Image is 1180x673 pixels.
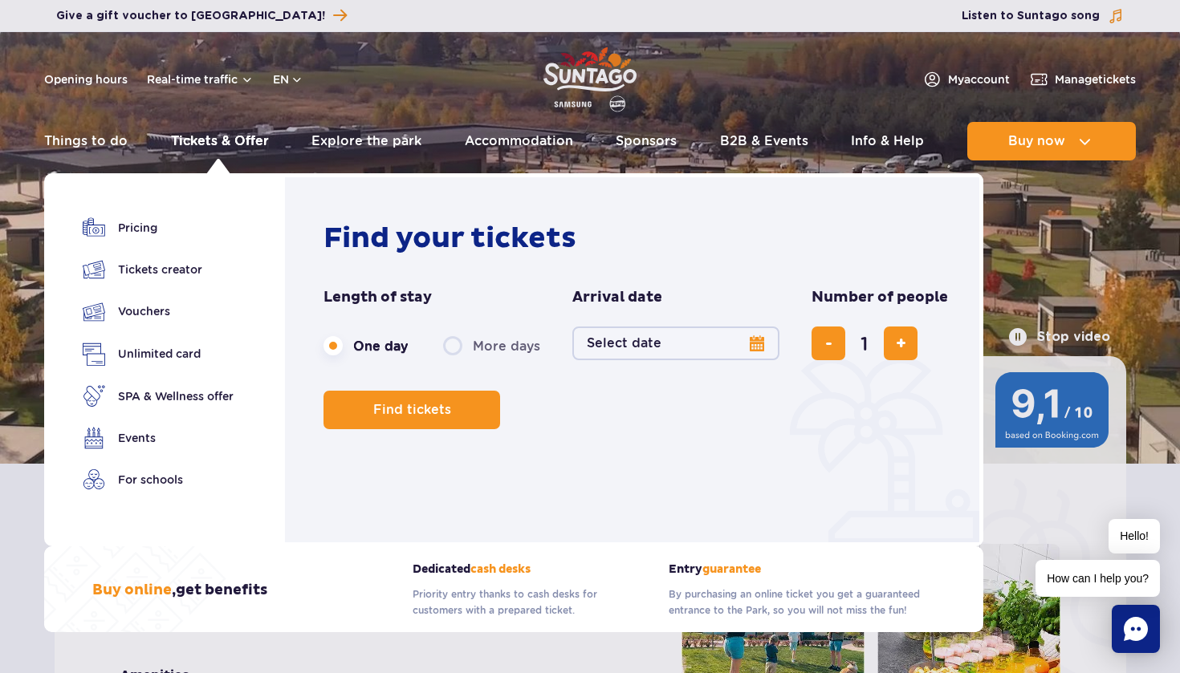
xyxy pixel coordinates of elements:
[669,586,935,618] p: By purchasing an online ticket you get a guaranteed entrance to the Park, so you will not miss th...
[92,581,267,600] h3: , get benefits
[83,300,234,323] a: Vouchers
[1029,70,1136,89] a: Managetickets
[443,329,540,363] label: More days
[948,71,1010,87] span: My account
[1036,560,1160,597] span: How can I help you?
[83,343,234,366] a: Unlimited card
[83,258,234,281] a: Tickets creator
[812,326,845,360] button: remove ticket
[373,403,451,417] span: Find tickets
[470,562,531,576] span: cash desks
[702,562,761,576] span: guarantee
[616,122,677,160] a: Sponsors
[323,391,500,429] button: Find tickets
[465,122,573,160] a: Accommodation
[884,326,918,360] button: add ticket
[44,122,128,160] a: Things to do
[413,586,645,618] p: Priority entry thanks to cash desks for customers with a prepared ticket.
[812,288,948,307] span: Number of people
[92,581,172,599] span: Buy online
[323,288,949,429] form: Planning your visit to Park of Poland
[851,122,924,160] a: Info & Help
[922,70,1010,89] a: Myaccount
[720,122,808,160] a: B2B & Events
[323,329,408,363] label: One day
[83,217,234,239] a: Pricing
[311,122,421,160] a: Explore the park
[1109,519,1160,553] span: Hello!
[1055,71,1136,87] span: Manage tickets
[1008,134,1065,148] span: Buy now
[572,326,779,360] button: Select date
[171,122,269,160] a: Tickets & Offer
[669,562,935,576] strong: Entry
[967,122,1136,160] button: Buy now
[413,562,645,576] strong: Dedicated
[1112,605,1160,653] div: Chat
[44,71,128,87] a: Opening hours
[572,288,662,307] span: Arrival date
[845,324,884,363] input: number of tickets
[323,288,432,307] span: Length of stay
[273,71,303,87] button: en
[147,73,254,86] button: Real-time traffic
[323,221,949,256] h2: Find your tickets
[83,468,234,491] a: For schools
[83,385,234,407] a: SPA & Wellness offer
[83,427,234,449] a: Events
